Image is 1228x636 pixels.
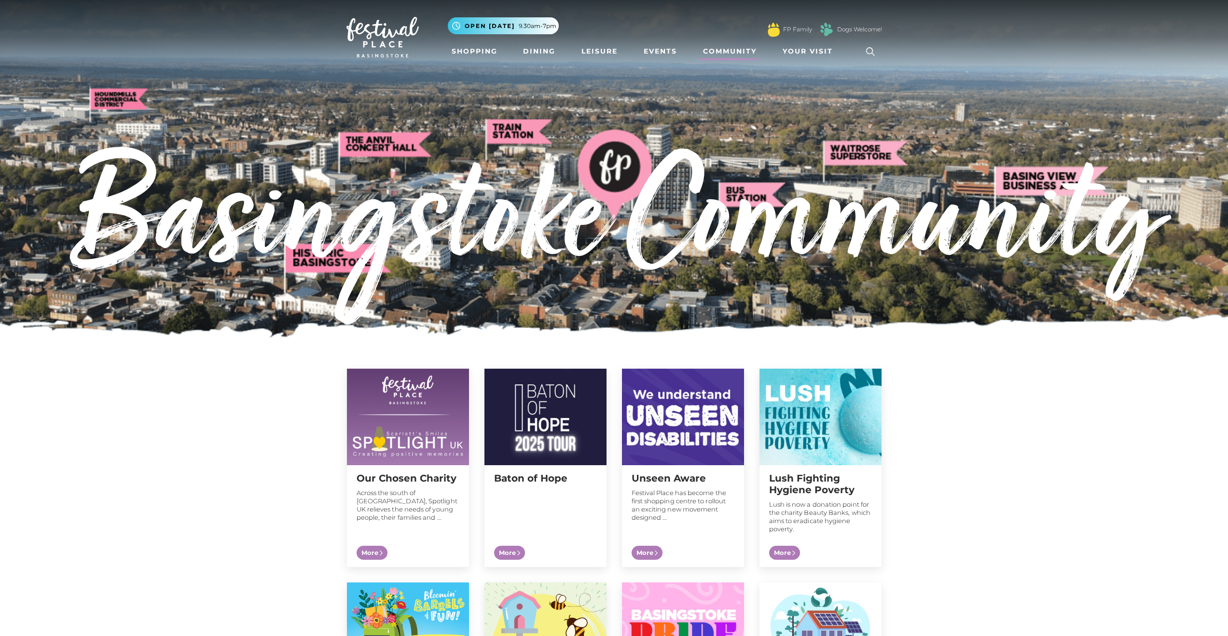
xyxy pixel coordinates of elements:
a: Leisure [578,42,621,60]
img: Shop Kind at Festival Place [347,369,469,465]
a: Lush Fighting Hygiene Poverty Lush is now a donation point for the charity Beauty Banks, which ai... [759,369,882,567]
span: Your Visit [783,46,833,56]
span: 9.30am-7pm [519,22,556,30]
a: Community [699,42,760,60]
a: Your Visit [779,42,842,60]
p: Lush is now a donation point for the charity Beauty Banks, which aims to eradicate hygiene poverty. [769,500,872,533]
a: Events [640,42,681,60]
a: FP Family [783,25,812,34]
h2: Unseen Aware [632,472,734,484]
img: Shop Kind at Festival Place [484,369,607,465]
img: Festival Place Logo [346,17,419,57]
span: Open [DATE] [465,22,515,30]
a: Unseen Aware Festival Place has become the first shopping centre to rollout an exciting new movem... [622,369,744,567]
p: Festival Place has become the first shopping centre to rollout an exciting new movement designed ... [632,489,734,522]
button: Open [DATE] 9.30am-7pm [448,17,559,34]
h2: Our Chosen Charity [357,472,459,484]
h2: Baton of Hope [494,472,597,484]
img: Shop Kind at Festival Place [759,369,882,465]
span: More [769,546,800,560]
img: Shop Kind at Festival Place [622,369,744,465]
h2: Lush Fighting Hygiene Poverty [769,472,872,496]
a: Baton of Hope More [484,369,607,567]
span: More [494,546,525,560]
a: Shopping [448,42,501,60]
p: Across the south of [GEOGRAPHIC_DATA], Spotlight UK relieves the needs of young people, their fam... [357,489,459,522]
a: Dining [519,42,559,60]
a: Our Chosen Charity Across the south of [GEOGRAPHIC_DATA], Spotlight UK relieves the needs of youn... [347,369,469,567]
span: More [357,546,387,560]
span: More [632,546,662,560]
a: Dogs Welcome! [837,25,882,34]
